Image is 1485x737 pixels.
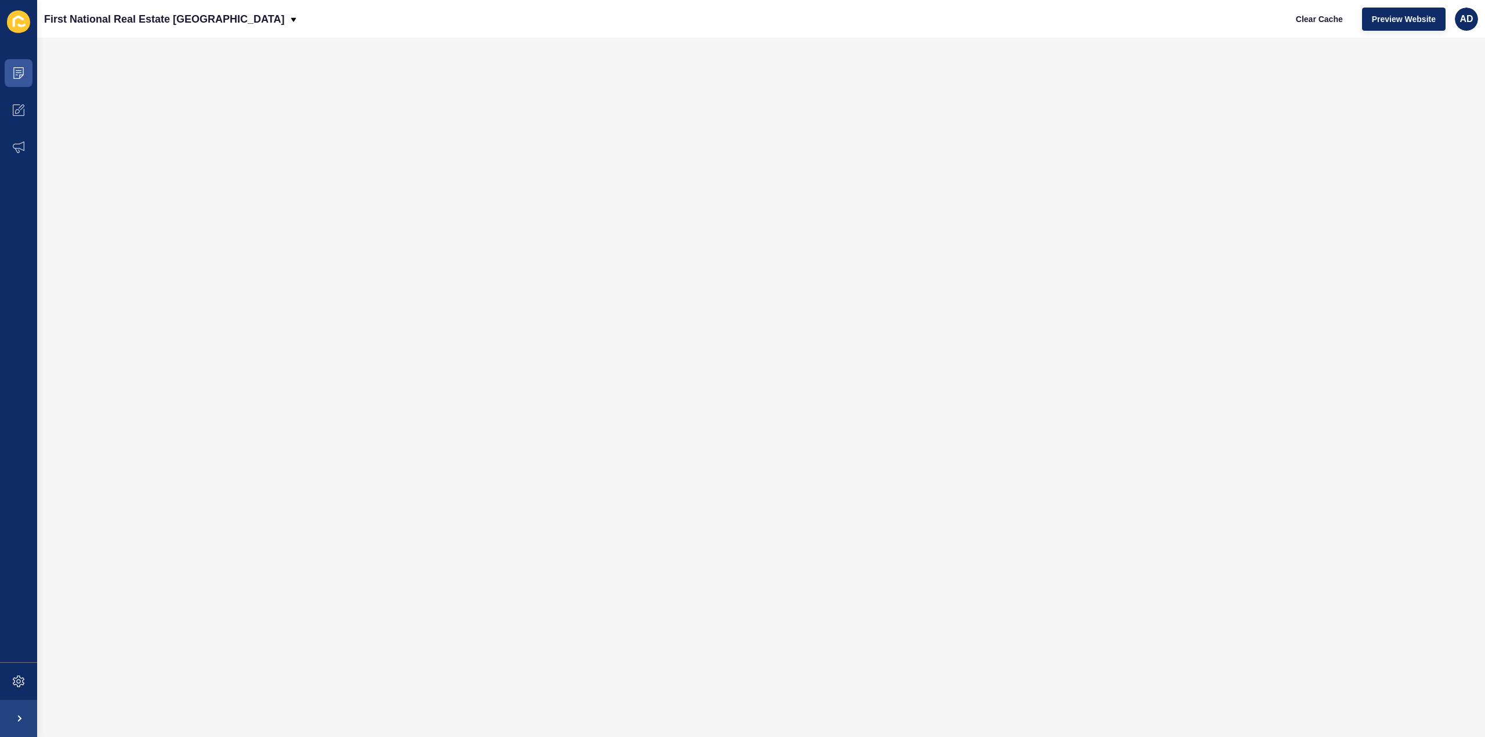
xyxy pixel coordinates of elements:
span: Clear Cache [1296,13,1343,25]
button: Preview Website [1362,8,1446,31]
p: First National Real Estate [GEOGRAPHIC_DATA] [44,5,284,34]
span: Preview Website [1372,13,1436,25]
span: AD [1459,13,1473,25]
button: Clear Cache [1286,8,1353,31]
